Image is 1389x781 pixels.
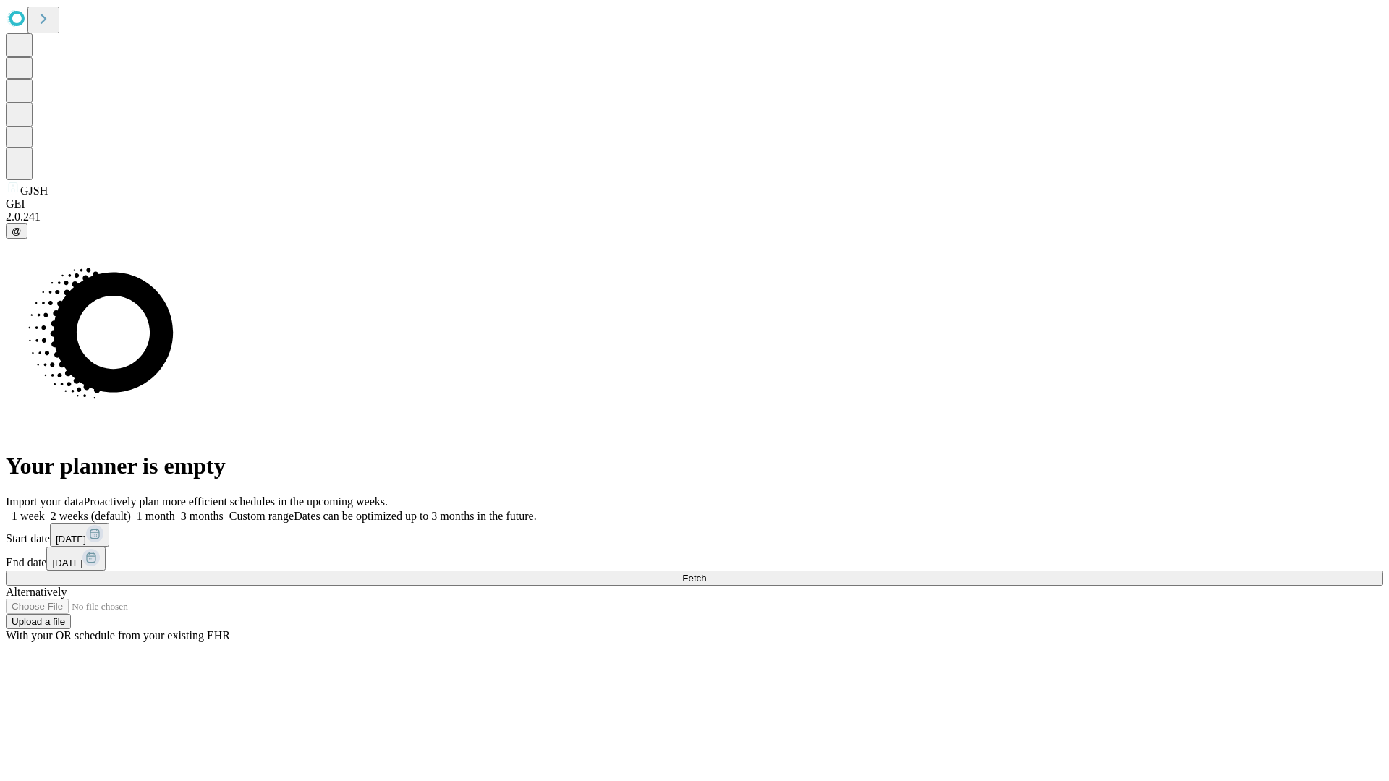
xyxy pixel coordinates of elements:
button: [DATE] [50,523,109,547]
button: Upload a file [6,614,71,629]
span: 2 weeks (default) [51,510,131,522]
span: @ [12,226,22,236]
span: Proactively plan more efficient schedules in the upcoming weeks. [84,495,388,508]
div: GEI [6,197,1383,210]
div: Start date [6,523,1383,547]
span: 1 week [12,510,45,522]
h1: Your planner is empty [6,453,1383,479]
span: [DATE] [56,534,86,545]
button: @ [6,223,27,239]
span: Dates can be optimized up to 3 months in the future. [294,510,536,522]
span: Alternatively [6,586,67,598]
span: Import your data [6,495,84,508]
span: GJSH [20,184,48,197]
span: 1 month [137,510,175,522]
span: 3 months [181,510,224,522]
span: [DATE] [52,558,82,568]
button: [DATE] [46,547,106,571]
span: Custom range [229,510,294,522]
div: 2.0.241 [6,210,1383,223]
span: With your OR schedule from your existing EHR [6,629,230,641]
button: Fetch [6,571,1383,586]
span: Fetch [682,573,706,584]
div: End date [6,547,1383,571]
